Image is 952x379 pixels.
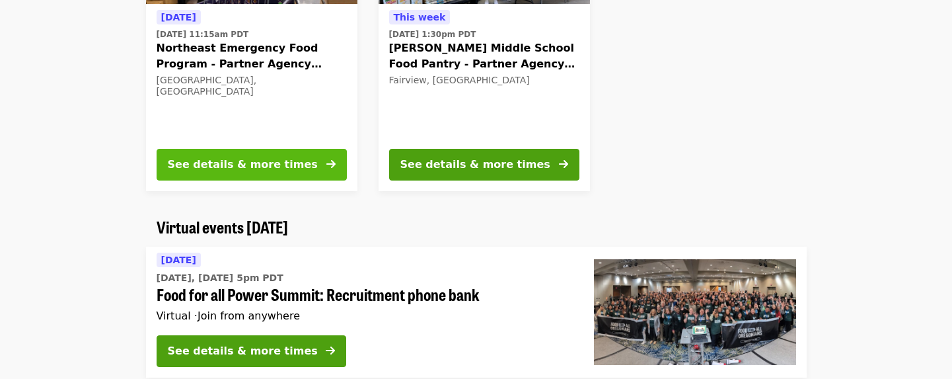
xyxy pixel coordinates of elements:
[157,28,249,40] time: [DATE] 11:15am PDT
[157,310,301,322] span: Virtual ·
[157,75,347,97] div: [GEOGRAPHIC_DATA], [GEOGRAPHIC_DATA]
[157,215,288,238] span: Virtual events [DATE]
[157,149,347,181] button: See details & more times
[168,343,318,359] div: See details & more times
[400,157,550,173] div: See details & more times
[157,335,346,367] button: See details & more times
[146,247,807,378] a: See details for "Food for all Power Summit: Recruitment phone bank"
[157,285,573,304] span: Food for all Power Summit: Recruitment phone bank
[559,158,568,171] i: arrow-right icon
[394,12,446,22] span: This week
[157,40,347,72] span: Northeast Emergency Food Program - Partner Agency Support
[594,259,796,365] img: Food for all Power Summit: Recruitment phone bank organized by Oregon Food Bank
[326,345,335,357] i: arrow-right icon
[389,40,579,72] span: [PERSON_NAME] Middle School Food Pantry - Partner Agency Support
[161,12,196,22] span: [DATE]
[198,310,300,322] span: Join from anywhere
[157,271,283,285] time: [DATE], [DATE] 5pm PDT
[389,149,579,181] button: See details & more times
[168,157,318,173] div: See details & more times
[161,255,196,265] span: [DATE]
[389,75,579,86] div: Fairview, [GEOGRAPHIC_DATA]
[326,158,336,171] i: arrow-right icon
[389,28,476,40] time: [DATE] 1:30pm PDT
